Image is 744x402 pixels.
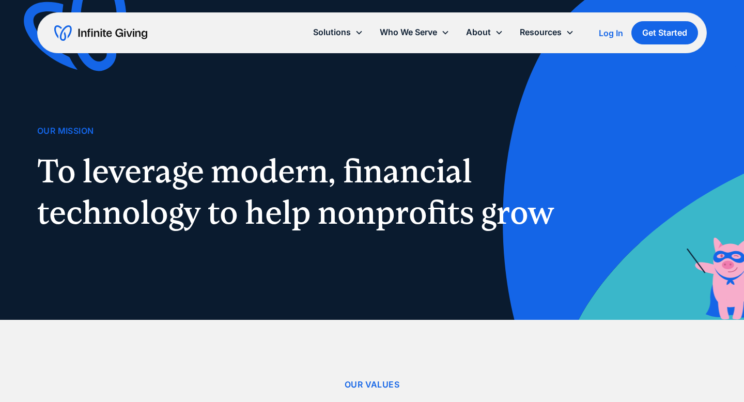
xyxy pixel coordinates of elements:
a: Log In [599,27,623,39]
div: Our Mission [37,124,94,138]
div: Who We Serve [371,21,458,43]
div: Solutions [305,21,371,43]
h1: To leverage modern, financial technology to help nonprofits grow [37,150,566,233]
div: Our Values [345,378,399,392]
a: home [54,25,147,41]
div: Log In [599,29,623,37]
div: About [466,25,491,39]
div: About [458,21,512,43]
div: Solutions [313,25,351,39]
div: Resources [520,25,562,39]
div: Resources [512,21,582,43]
a: Get Started [631,21,698,44]
div: Who We Serve [380,25,437,39]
